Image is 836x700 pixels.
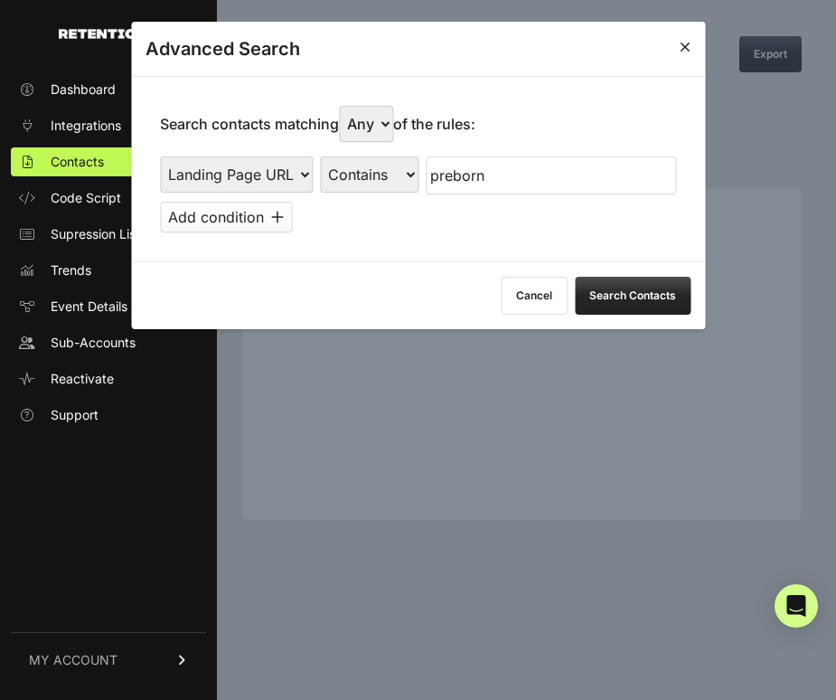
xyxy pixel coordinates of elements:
a: Code Script [11,184,206,213]
span: Event Details [51,298,127,316]
button: Cancel [501,277,568,315]
a: Trends [11,256,206,285]
span: Code Script [51,189,121,207]
a: MY ACCOUNT [11,632,206,687]
button: Add condition [160,202,292,232]
a: Dashboard [11,75,206,104]
a: Integrations [11,111,206,140]
img: Retention.com [59,29,161,39]
span: Contacts [51,153,104,171]
span: Sub-Accounts [51,334,136,352]
span: MY ACCOUNT [29,651,117,669]
div: Open Intercom Messenger [775,584,818,628]
a: Support [11,401,206,430]
button: Search Contacts [575,277,690,315]
span: Support [51,406,99,424]
a: Sub-Accounts [11,328,206,357]
a: Event Details [11,292,206,321]
p: Search contacts matching of the rules: [160,106,475,142]
h3: Advanced Search [146,36,300,61]
span: Reactivate [51,370,114,388]
a: Reactivate [11,364,206,393]
span: Trends [51,261,91,279]
span: Integrations [51,117,121,135]
a: Supression Lists [11,220,206,249]
a: Contacts [11,147,206,176]
span: Supression Lists [51,225,146,243]
span: Dashboard [51,80,116,99]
